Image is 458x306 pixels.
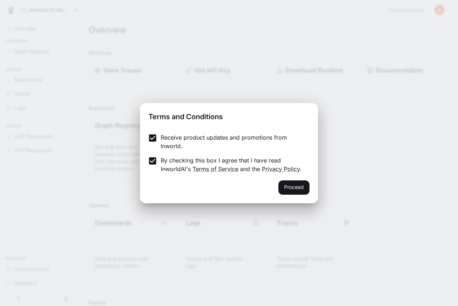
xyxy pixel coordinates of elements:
h2: Terms and Conditions [140,103,318,127]
a: Terms of Service [193,165,238,173]
button: Proceed [278,180,310,195]
p: By checking this box I agree that I have read InworldAI's and the . [161,156,304,173]
p: Receive product updates and promotions from Inworld. [161,133,304,150]
a: Privacy Policy [262,165,300,173]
